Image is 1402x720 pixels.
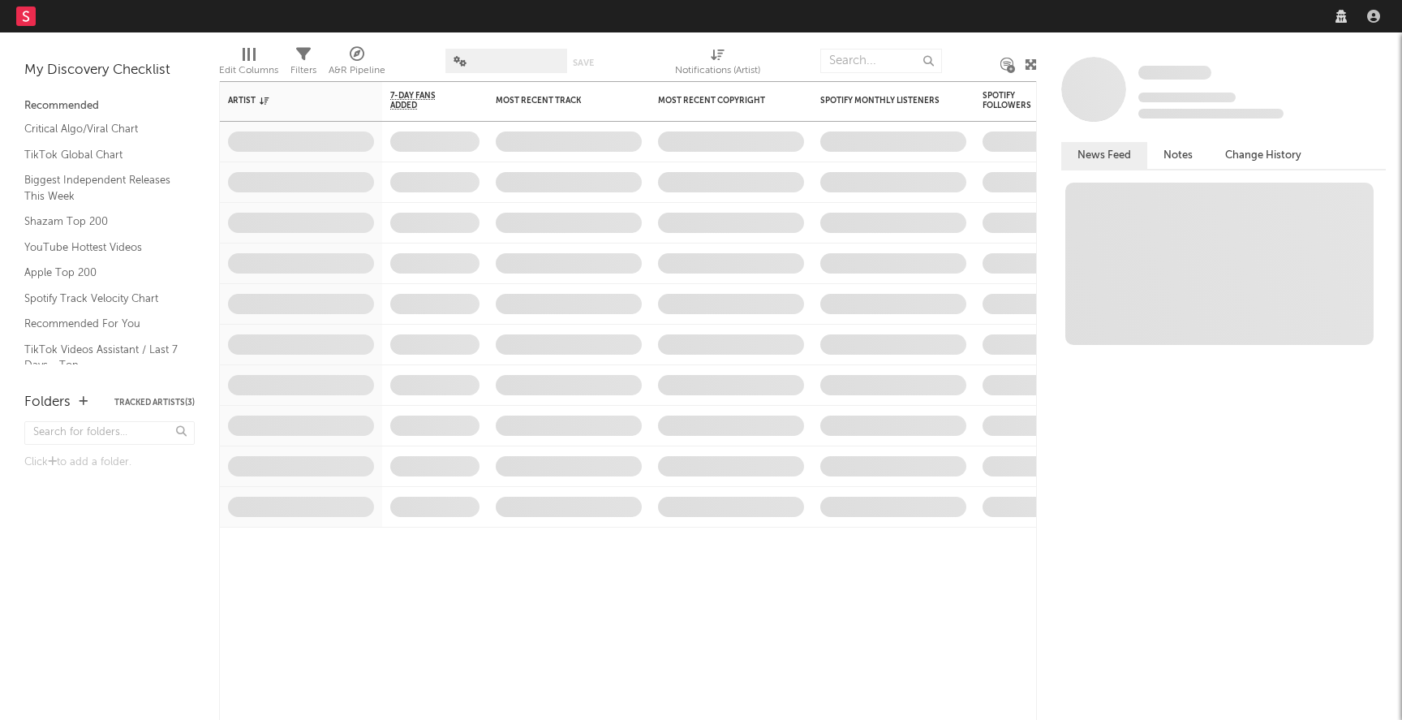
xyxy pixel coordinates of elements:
div: Folders [24,393,71,412]
div: A&R Pipeline [329,61,385,80]
div: Click to add a folder. [24,453,195,472]
a: TikTok Videos Assistant / Last 7 Days - Top [24,341,178,374]
input: Search... [820,49,942,73]
a: Critical Algo/Viral Chart [24,120,178,138]
input: Search for folders... [24,421,195,445]
div: Most Recent Copyright [658,96,780,106]
span: 0 fans last week [1138,109,1284,119]
a: Biggest Independent Releases This Week [24,171,178,205]
a: YouTube Hottest Videos [24,239,178,257]
div: My Discovery Checklist [24,61,195,80]
div: Recommended [24,97,195,116]
span: Tracking Since: [DATE] [1138,93,1236,102]
div: Most Recent Track [496,96,617,106]
button: Save [573,58,594,67]
button: News Feed [1061,142,1147,169]
span: Some Artist [1138,66,1211,80]
a: TikTok Global Chart [24,146,178,164]
div: Edit Columns [219,61,278,80]
button: Notes [1147,142,1209,169]
div: Spotify Followers [983,91,1039,110]
div: Notifications (Artist) [675,61,760,80]
a: Apple Top 200 [24,264,178,282]
a: Some Artist [1138,65,1211,81]
span: 7-Day Fans Added [390,91,455,110]
div: Filters [290,41,316,88]
a: Shazam Top 200 [24,213,178,231]
div: Artist [228,96,350,106]
div: A&R Pipeline [329,41,385,88]
div: Edit Columns [219,41,278,88]
a: Spotify Track Velocity Chart [24,290,178,308]
div: Spotify Monthly Listeners [820,96,942,106]
div: Notifications (Artist) [675,41,760,88]
button: Change History [1209,142,1318,169]
div: Filters [290,61,316,80]
button: Tracked Artists(3) [114,399,195,407]
a: Recommended For You [24,315,178,333]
